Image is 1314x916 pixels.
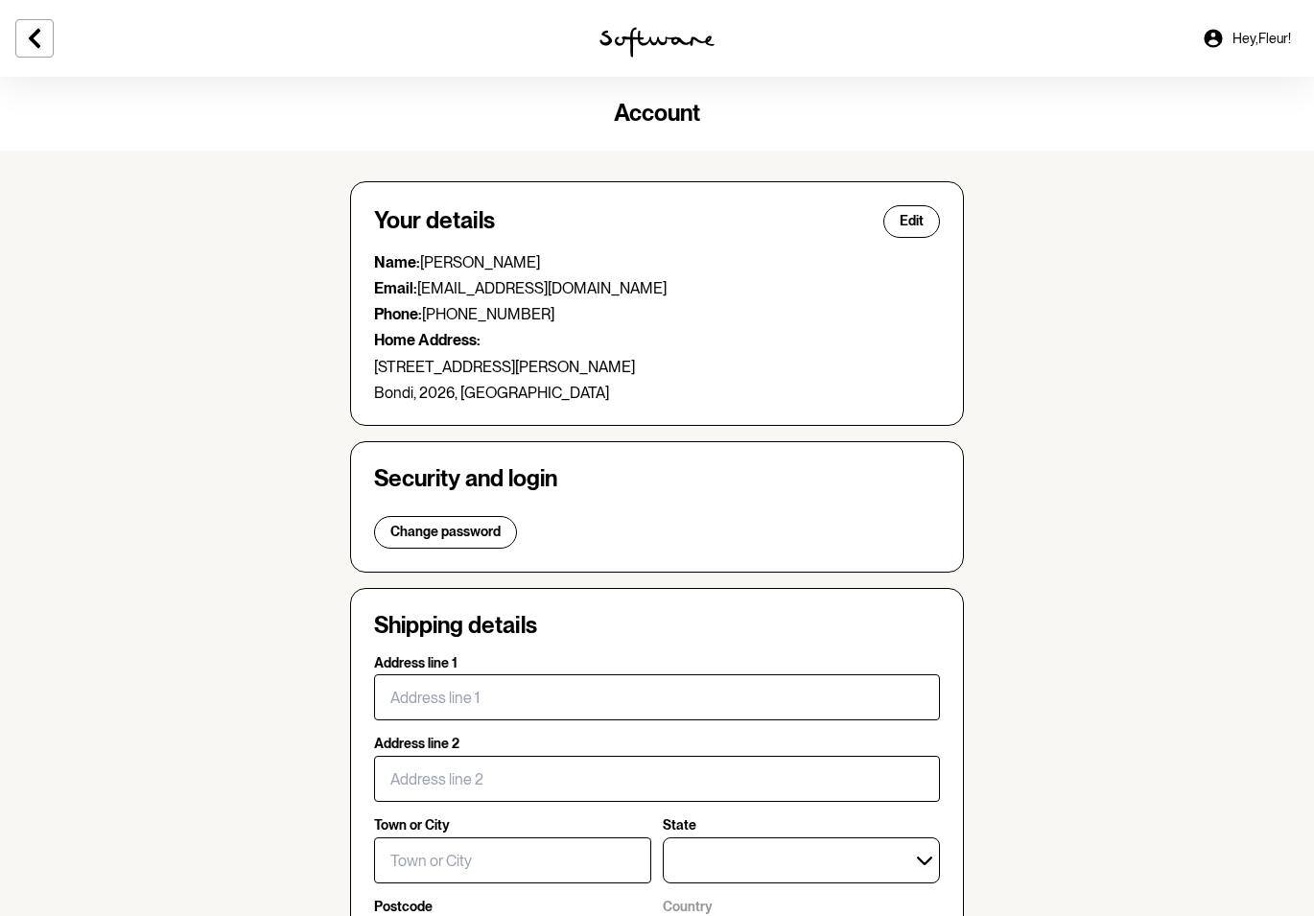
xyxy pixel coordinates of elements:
p: Address line 1 [374,655,458,671]
h4: Your details [374,207,495,235]
strong: Phone: [374,305,422,323]
a: Hey,Fleur! [1190,15,1302,61]
span: Hey, Fleur ! [1232,31,1291,47]
p: Postcode [374,899,433,915]
p: [STREET_ADDRESS][PERSON_NAME] [374,358,940,376]
h4: Shipping details [374,612,537,640]
button: Edit [883,205,940,238]
p: Country [663,899,713,915]
input: Town or City [374,837,651,883]
button: Change password [374,516,517,549]
p: State [663,817,696,834]
h4: Security and login [374,465,940,493]
input: Address line 1 [374,674,940,720]
p: [EMAIL_ADDRESS][DOMAIN_NAME] [374,279,940,297]
p: [PHONE_NUMBER] [374,305,940,323]
strong: Email: [374,279,417,297]
strong: Name: [374,253,420,271]
span: Change password [390,524,501,540]
span: Edit [900,213,924,229]
strong: Home Address: [374,331,481,349]
img: software logo [599,27,715,58]
p: Address line 2 [374,736,459,752]
p: Bondi, 2026, [GEOGRAPHIC_DATA] [374,384,940,402]
span: Account [614,99,700,127]
input: Address line 2 [374,756,940,802]
p: [PERSON_NAME] [374,253,940,271]
p: Town or City [374,817,450,834]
